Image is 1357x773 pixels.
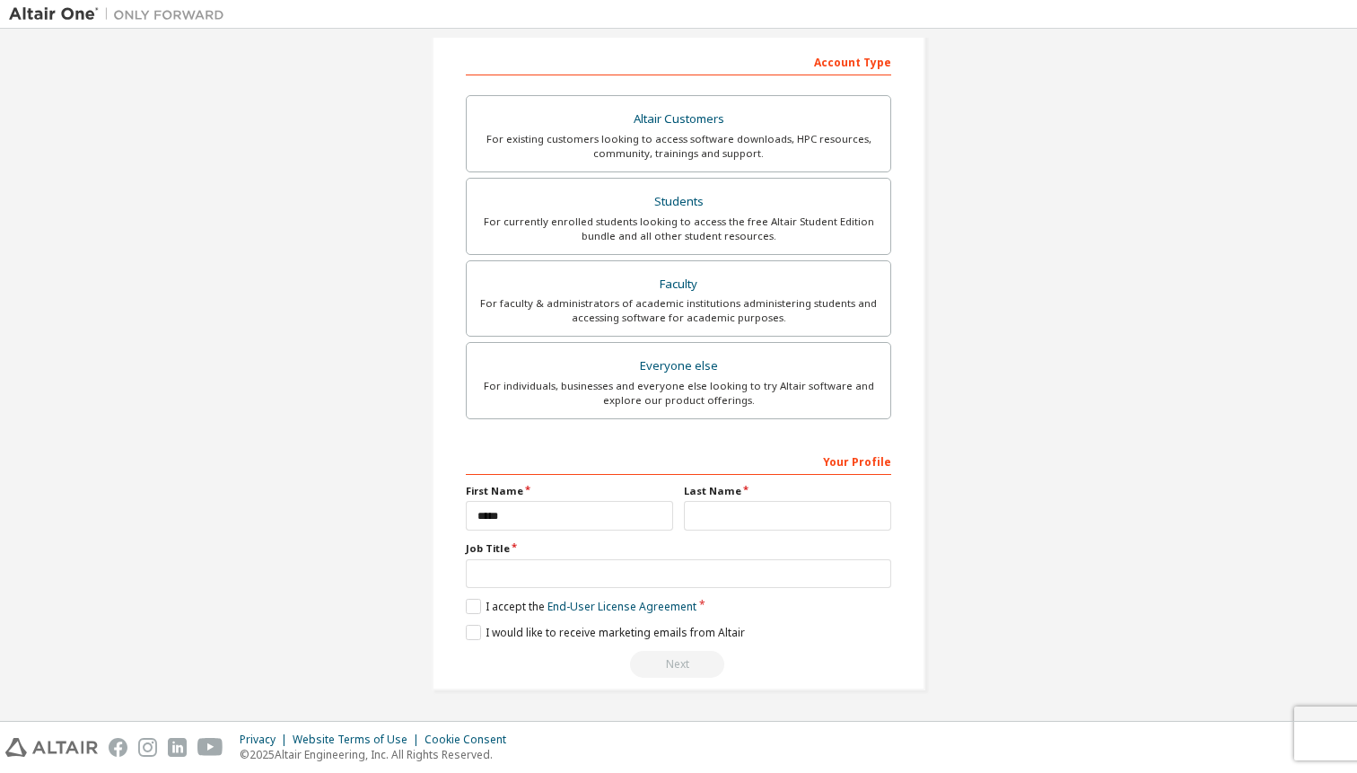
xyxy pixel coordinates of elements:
[9,5,233,23] img: Altair One
[466,541,891,556] label: Job Title
[477,379,880,408] div: For individuals, businesses and everyone else looking to try Altair software and explore our prod...
[425,733,517,747] div: Cookie Consent
[684,484,891,498] label: Last Name
[477,189,880,215] div: Students
[466,651,891,678] div: Read and acccept EULA to continue
[5,738,98,757] img: altair_logo.svg
[240,747,517,762] p: © 2025 Altair Engineering, Inc. All Rights Reserved.
[477,132,880,161] div: For existing customers looking to access software downloads, HPC resources, community, trainings ...
[109,738,127,757] img: facebook.svg
[466,47,891,75] div: Account Type
[466,625,745,640] label: I would like to receive marketing emails from Altair
[138,738,157,757] img: instagram.svg
[477,354,880,379] div: Everyone else
[240,733,293,747] div: Privacy
[197,738,223,757] img: youtube.svg
[293,733,425,747] div: Website Terms of Use
[466,484,673,498] label: First Name
[168,738,187,757] img: linkedin.svg
[477,296,880,325] div: For faculty & administrators of academic institutions administering students and accessing softwa...
[547,599,696,614] a: End-User License Agreement
[477,215,880,243] div: For currently enrolled students looking to access the free Altair Student Edition bundle and all ...
[466,599,696,614] label: I accept the
[477,107,880,132] div: Altair Customers
[477,272,880,297] div: Faculty
[466,446,891,475] div: Your Profile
